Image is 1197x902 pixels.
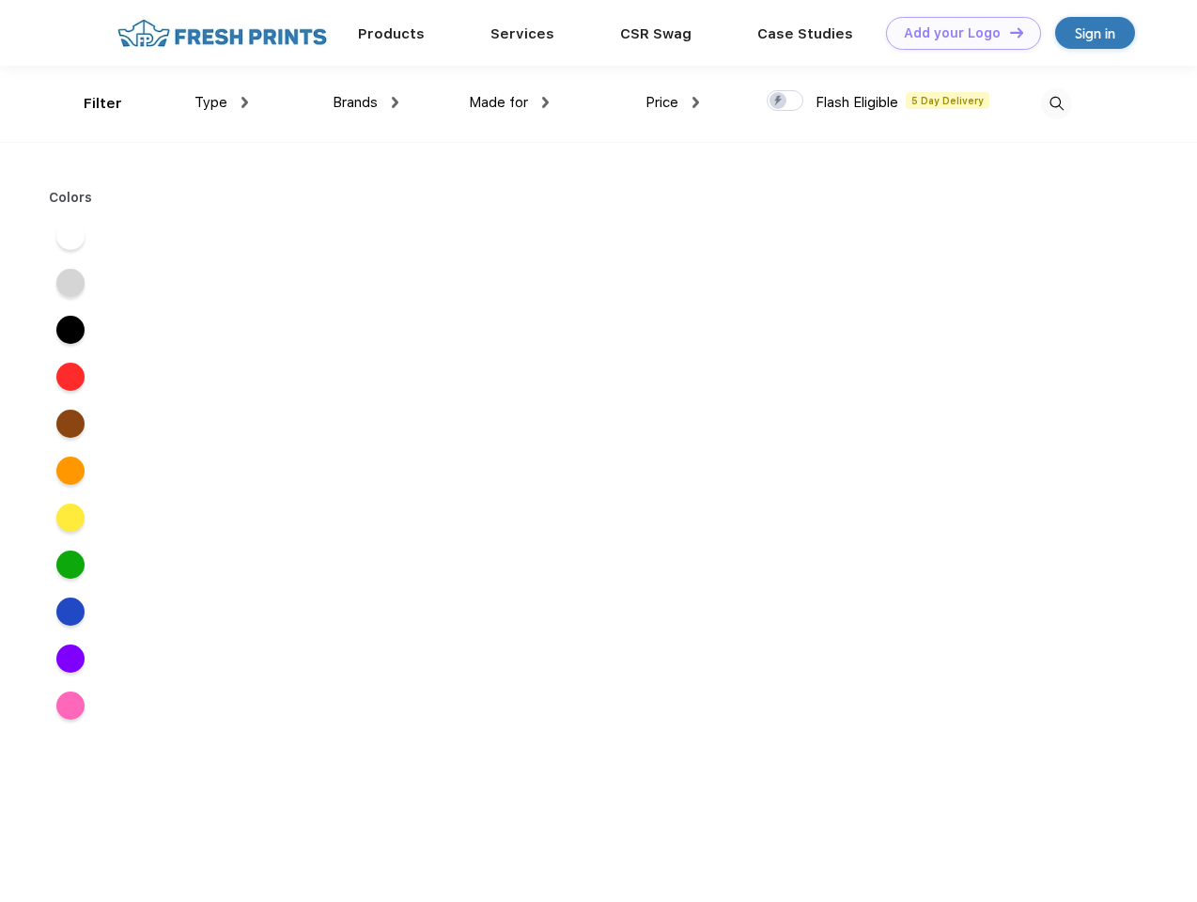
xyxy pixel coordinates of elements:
div: Sign in [1075,23,1115,44]
span: Brands [333,94,378,111]
img: desktop_search.svg [1041,88,1072,119]
img: dropdown.png [241,97,248,108]
span: 5 Day Delivery [906,92,989,109]
div: Colors [35,188,107,208]
span: Price [645,94,678,111]
span: Flash Eligible [816,94,898,111]
img: fo%20logo%202.webp [112,17,333,50]
img: dropdown.png [692,97,699,108]
span: Type [194,94,227,111]
div: Filter [84,93,122,115]
img: DT [1010,27,1023,38]
a: Products [358,25,425,42]
a: CSR Swag [620,25,692,42]
img: dropdown.png [392,97,398,108]
a: Sign in [1055,17,1135,49]
a: Services [490,25,554,42]
img: dropdown.png [542,97,549,108]
span: Made for [469,94,528,111]
div: Add your Logo [904,25,1001,41]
